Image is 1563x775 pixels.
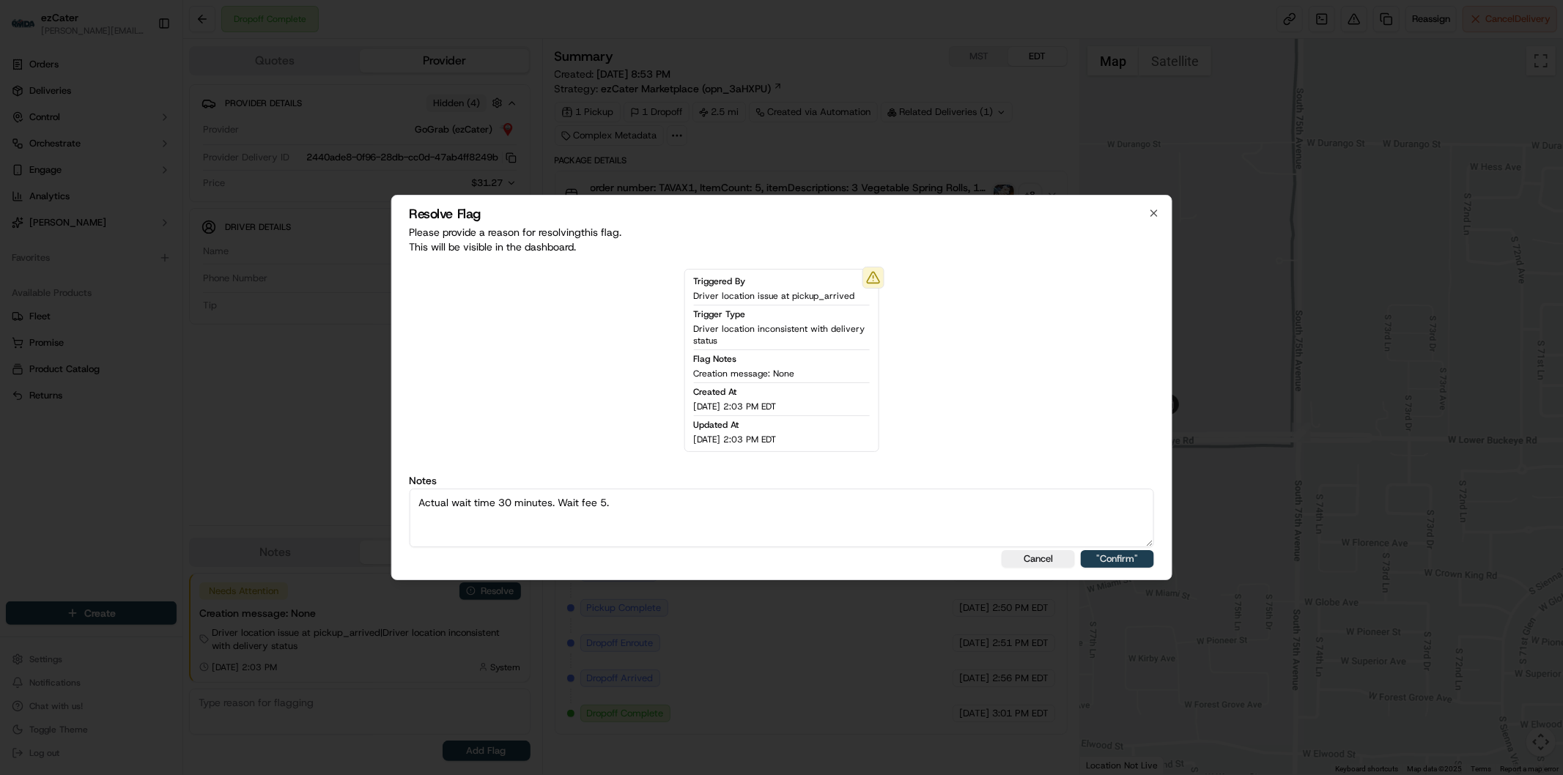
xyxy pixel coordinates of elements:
span: Created At [694,386,737,398]
span: Updated At [694,419,739,431]
img: Nash [15,15,44,44]
div: Start new chat [50,140,240,155]
a: 📗Knowledge Base [9,207,118,233]
div: 📗 [15,214,26,226]
span: Driver location issue at pickup_arrived [694,290,855,302]
a: 💻API Documentation [118,207,241,233]
span: [DATE] 2:03 PM EDT [694,434,777,445]
span: Flag Notes [694,353,737,365]
span: [DATE] 2:03 PM EDT [694,401,777,412]
input: Got a question? Start typing here... [38,94,264,110]
label: Notes [409,475,1154,486]
div: We're available if you need us! [50,155,185,166]
textarea: Actual wait time 30 minutes. Wait fee 5. [409,489,1154,547]
span: Creation message: None [694,368,795,379]
span: Trigger Type [694,308,746,320]
span: Pylon [146,248,177,259]
p: Please provide a reason for resolving this flag . This will be visible in the dashboard. [409,225,1154,254]
button: Cancel [1002,550,1075,568]
span: Triggered By [694,275,746,287]
p: Welcome 👋 [15,59,267,82]
a: Powered byPylon [103,248,177,259]
span: Knowledge Base [29,212,112,227]
img: 1736555255976-a54dd68f-1ca7-489b-9aae-adbdc363a1c4 [15,140,41,166]
button: Start new chat [249,144,267,162]
span: Driver location inconsistent with delivery status [694,323,870,346]
button: "Confirm" [1081,550,1154,568]
h2: Resolve Flag [409,207,1154,220]
div: 💻 [124,214,136,226]
span: API Documentation [138,212,235,227]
